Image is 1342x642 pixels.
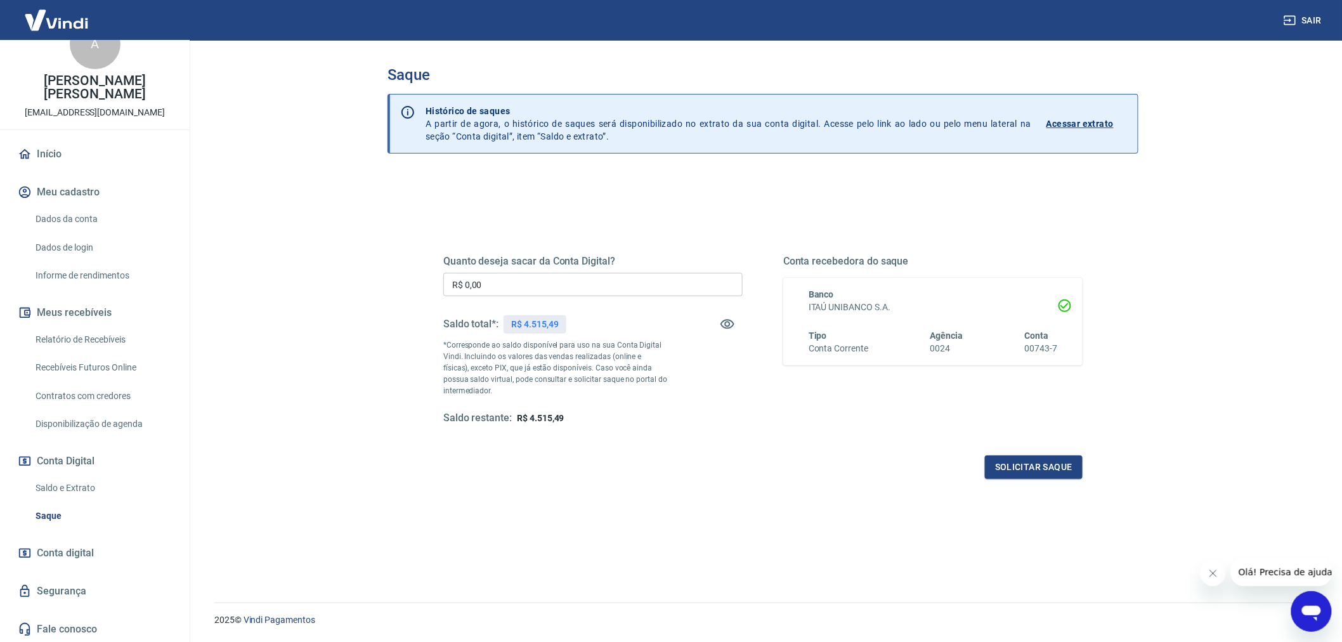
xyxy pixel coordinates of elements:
p: Acessar extrato [1046,117,1114,130]
a: Conta digital [15,539,174,567]
a: Dados da conta [30,206,174,232]
button: Conta Digital [15,447,174,475]
h3: Saque [388,66,1138,84]
iframe: Mensagem da empresa [1231,558,1332,586]
span: R$ 4.515,49 [517,413,564,423]
span: Conta digital [37,544,94,562]
h5: Quanto deseja sacar da Conta Digital? [443,255,743,268]
h6: 0024 [930,342,963,355]
iframe: Fechar mensagem [1201,561,1226,586]
a: Vindi Pagamentos [244,615,315,625]
span: Banco [809,289,834,299]
p: 2025 © [214,613,1312,627]
h5: Saldo restante: [443,412,512,425]
iframe: Botão para abrir a janela de mensagens [1291,591,1332,632]
a: Disponibilização de agenda [30,411,174,437]
span: Olá! Precisa de ajuda? [8,9,107,19]
h5: Conta recebedora do saque [783,255,1083,268]
span: Conta [1024,331,1048,341]
button: Sair [1281,9,1327,32]
p: R$ 4.515,49 [511,318,558,331]
h6: ITAÚ UNIBANCO S.A. [809,301,1057,314]
p: [PERSON_NAME] [PERSON_NAME] [10,74,179,101]
span: Tipo [809,331,827,341]
a: Dados de login [30,235,174,261]
a: Segurança [15,577,174,605]
h5: Saldo total*: [443,318,498,331]
a: Saque [30,503,174,529]
img: Vindi [15,1,98,39]
a: Informe de rendimentos [30,263,174,289]
a: Contratos com credores [30,383,174,409]
button: Solicitar saque [985,455,1083,479]
button: Meus recebíveis [15,299,174,327]
h6: Conta Corrente [809,342,868,355]
a: Recebíveis Futuros Online [30,355,174,381]
a: Início [15,140,174,168]
span: Agência [930,331,963,341]
p: [EMAIL_ADDRESS][DOMAIN_NAME] [25,106,165,119]
h6: 00743-7 [1024,342,1057,355]
button: Meu cadastro [15,178,174,206]
a: Relatório de Recebíveis [30,327,174,353]
a: Saldo e Extrato [30,475,174,501]
div: A [70,18,121,69]
p: A partir de agora, o histórico de saques será disponibilizado no extrato da sua conta digital. Ac... [426,105,1031,143]
a: Acessar extrato [1046,105,1128,143]
p: *Corresponde ao saldo disponível para uso na sua Conta Digital Vindi. Incluindo os valores das ve... [443,339,668,396]
p: Histórico de saques [426,105,1031,117]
